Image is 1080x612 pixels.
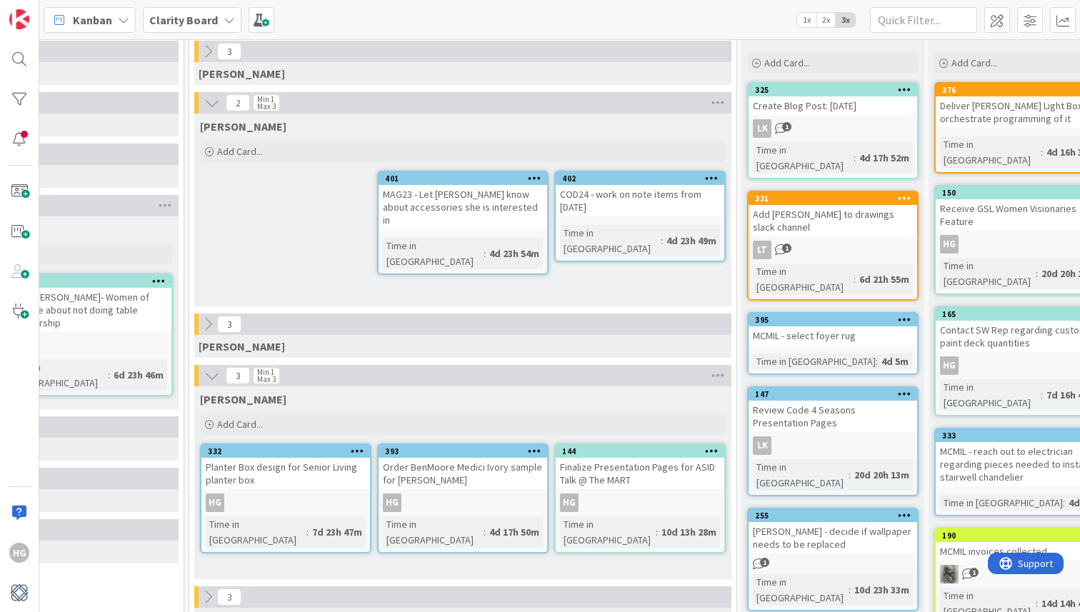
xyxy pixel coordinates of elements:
div: 144 [556,445,724,458]
div: Time in [GEOGRAPHIC_DATA] [753,264,854,295]
div: Time in [GEOGRAPHIC_DATA] [940,136,1041,168]
a: 332Planter Box design for Senior Living planter boxHGTime in [GEOGRAPHIC_DATA]:7d 23h 47m [200,443,371,553]
span: : [854,271,856,287]
img: avatar [9,583,29,603]
div: 373 [3,275,171,288]
div: 4d 17h 50m [486,524,543,540]
span: 3 [217,588,241,606]
span: Add Card... [951,56,997,69]
div: 373Email [PERSON_NAME]- Women of Initiative about not doing table sponsorship [3,275,171,332]
img: PA [940,565,959,583]
div: 331Add [PERSON_NAME] to drawings slack channel [749,192,917,236]
div: Time in [GEOGRAPHIC_DATA] [940,258,1036,289]
span: 3 [217,316,241,333]
div: 20d 20h 13m [851,467,913,483]
div: 147Review Code 4 Seasons Presentation Pages [749,388,917,432]
span: : [656,524,658,540]
div: 10d 23h 33m [851,582,913,598]
a: 255[PERSON_NAME] - decide if wallpaper needs to be replacedTime in [GEOGRAPHIC_DATA]:10d 23h 33m [747,508,919,611]
div: Min 1 [257,368,274,376]
div: 4d 23h 49m [663,233,720,249]
div: LT [749,241,917,259]
div: 147 [749,388,917,401]
div: HG [383,493,401,512]
span: 1 [782,244,791,253]
div: [PERSON_NAME] - decide if wallpaper needs to be replaced [749,522,917,553]
input: Quick Filter... [870,7,977,33]
div: Time in [GEOGRAPHIC_DATA] [7,359,108,391]
div: HG [940,356,959,375]
span: : [484,246,486,261]
div: 147 [755,389,917,399]
div: Time in [GEOGRAPHIC_DATA] [206,516,306,548]
span: : [661,233,663,249]
span: : [306,524,309,540]
span: Lisa T. [200,119,286,134]
span: : [1041,387,1043,403]
div: HG [201,493,370,512]
span: 2 [226,94,250,111]
a: 395MCMIL - select foyer rugTime in [GEOGRAPHIC_DATA]:4d 5m [747,312,919,375]
span: : [1063,495,1065,511]
span: 3x [836,13,855,27]
a: 393Order BenMoore Medici Ivory sample for [PERSON_NAME]HGTime in [GEOGRAPHIC_DATA]:4d 17h 50m [377,443,549,553]
div: 6d 23h 46m [110,367,167,383]
div: 401MAG23 - Let [PERSON_NAME] know about accessories she is interested in [379,172,547,229]
span: Lisa K. [199,339,285,353]
div: Time in [GEOGRAPHIC_DATA] [753,353,876,369]
div: 401 [385,174,547,184]
span: : [854,150,856,166]
div: Email [PERSON_NAME]- Women of Initiative about not doing table sponsorship [3,288,171,332]
div: 373 [9,276,171,286]
div: 255 [749,509,917,522]
div: 6d 21h 55m [856,271,913,287]
div: Add [PERSON_NAME] to drawings slack channel [749,205,917,236]
span: : [849,467,851,483]
div: 4d 23h 54m [486,246,543,261]
span: : [849,582,851,598]
span: : [108,367,110,383]
div: Time in [GEOGRAPHIC_DATA] [560,516,656,548]
div: Min 1 [257,96,274,103]
div: 144 [562,446,724,456]
span: 1 [782,122,791,131]
span: Hannah [200,392,286,406]
div: 4d 17h 52m [856,150,913,166]
span: : [1041,144,1043,160]
div: COD24 - work on note items from [DATE] [556,185,724,216]
div: 332Planter Box design for Senior Living planter box [201,445,370,489]
div: 255 [755,511,917,521]
div: 331 [755,194,917,204]
div: 325 [755,85,917,95]
span: Support [30,2,65,19]
div: Finalize Presentation Pages for ASID Talk @ The MART [556,458,724,489]
div: HG [940,235,959,254]
a: 144Finalize Presentation Pages for ASID Talk @ The MARTHGTime in [GEOGRAPHIC_DATA]:10d 13h 28m [554,443,726,553]
div: 402 [556,172,724,185]
div: Time in [GEOGRAPHIC_DATA] [560,225,661,256]
div: HG [560,493,579,512]
span: Kanban [73,11,112,29]
div: 7d 23h 47m [309,524,366,540]
div: HG [9,543,29,563]
span: Add Card... [764,56,810,69]
div: 402 [562,174,724,184]
div: 144Finalize Presentation Pages for ASID Talk @ The MART [556,445,724,489]
a: 401MAG23 - Let [PERSON_NAME] know about accessories she is interested inTime in [GEOGRAPHIC_DATA]... [377,171,549,275]
div: 393 [379,445,547,458]
div: Time in [GEOGRAPHIC_DATA] [753,459,849,491]
div: 395MCMIL - select foyer rug [749,313,917,345]
div: 395 [749,313,917,326]
div: 402COD24 - work on note items from [DATE] [556,172,724,216]
a: 402COD24 - work on note items from [DATE]Time in [GEOGRAPHIC_DATA]:4d 23h 49m [554,171,726,262]
div: Max 3 [257,103,276,110]
span: : [1036,266,1038,281]
div: 332 [201,445,370,458]
div: 10d 13h 28m [658,524,720,540]
div: Order BenMoore Medici Ivory sample for [PERSON_NAME] [379,458,547,489]
span: Add Card... [217,418,263,431]
div: Review Code 4 Seasons Presentation Pages [749,401,917,432]
div: HG [379,493,547,512]
span: 1 [969,568,979,577]
span: 3 [217,43,241,60]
